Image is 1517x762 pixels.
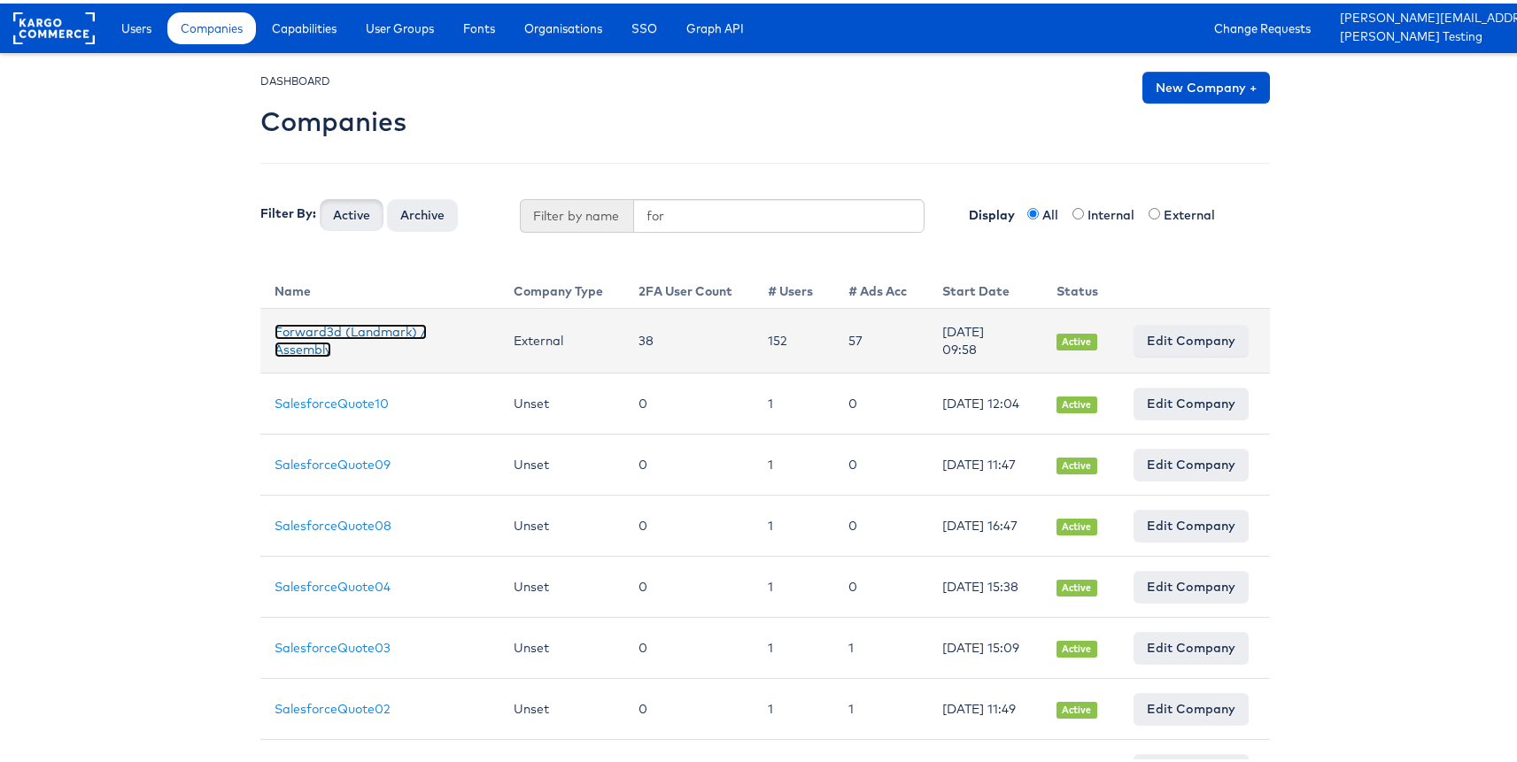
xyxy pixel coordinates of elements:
[1042,203,1069,220] label: All
[951,196,1024,220] label: Display
[834,614,928,675] td: 1
[499,492,624,553] td: Unset
[499,553,624,614] td: Unset
[1134,321,1249,353] a: Edit Company
[275,697,391,713] a: SalesforceQuote02
[618,9,670,41] a: SSO
[450,9,508,41] a: Fonts
[1134,567,1249,599] a: Edit Company
[1056,330,1097,347] span: Active
[121,16,151,34] span: Users
[275,320,427,354] a: Forward3d (Landmark) / Assembly
[366,16,434,34] span: User Groups
[275,636,391,652] a: SalesforceQuote03
[928,431,1042,492] td: [DATE] 11:47
[673,9,757,41] a: Graph API
[834,305,928,370] td: 57
[834,492,928,553] td: 0
[754,492,834,553] td: 1
[754,265,834,305] th: # Users
[1164,203,1226,220] label: External
[631,16,657,34] span: SSO
[624,370,754,431] td: 0
[928,492,1042,553] td: [DATE] 16:47
[834,370,928,431] td: 0
[259,9,350,41] a: Capabilities
[524,16,602,34] span: Organisations
[834,265,928,305] th: # Ads Acc
[1056,515,1097,532] span: Active
[1087,203,1145,220] label: Internal
[1134,445,1249,477] a: Edit Company
[624,553,754,614] td: 0
[1340,25,1517,43] a: [PERSON_NAME] Testing
[499,370,624,431] td: Unset
[1056,454,1097,471] span: Active
[1340,6,1517,25] a: [PERSON_NAME][EMAIL_ADDRESS][PERSON_NAME][DOMAIN_NAME]
[624,492,754,553] td: 0
[686,16,744,34] span: Graph API
[275,575,391,591] a: SalesforceQuote04
[834,675,928,736] td: 1
[499,675,624,736] td: Unset
[1056,393,1097,410] span: Active
[181,16,243,34] span: Companies
[1134,384,1249,416] a: Edit Company
[754,614,834,675] td: 1
[1134,628,1249,660] a: Edit Company
[624,305,754,370] td: 38
[1142,68,1270,100] a: New Company +
[352,9,447,41] a: User Groups
[1056,637,1097,654] span: Active
[499,265,624,305] th: Company Type
[463,16,495,34] span: Fonts
[499,431,624,492] td: Unset
[928,675,1042,736] td: [DATE] 11:49
[167,9,256,41] a: Companies
[754,675,834,736] td: 1
[928,614,1042,675] td: [DATE] 15:09
[928,305,1042,370] td: [DATE] 09:58
[1056,576,1097,593] span: Active
[928,265,1042,305] th: Start Date
[928,553,1042,614] td: [DATE] 15:38
[320,196,383,227] button: Active
[1042,265,1119,305] th: Status
[511,9,615,41] a: Organisations
[624,431,754,492] td: 0
[520,196,633,229] span: Filter by name
[108,9,165,41] a: Users
[754,553,834,614] td: 1
[275,453,391,469] a: SalesforceQuote09
[834,431,928,492] td: 0
[499,305,624,370] td: External
[928,370,1042,431] td: [DATE] 12:04
[260,201,316,219] label: Filter By:
[275,514,391,530] a: SalesforceQuote08
[275,392,389,408] a: SalesforceQuote10
[754,370,834,431] td: 1
[260,265,499,305] th: Name
[624,614,754,675] td: 0
[260,104,406,133] h2: Companies
[834,553,928,614] td: 0
[1056,698,1097,715] span: Active
[624,265,754,305] th: 2FA User Count
[260,71,330,84] small: DASHBOARD
[754,305,834,370] td: 152
[624,675,754,736] td: 0
[387,196,458,227] button: Archive
[754,431,834,492] td: 1
[1134,689,1249,721] a: Edit Company
[1134,506,1249,538] a: Edit Company
[272,16,337,34] span: Capabilities
[1201,9,1324,41] a: Change Requests
[499,614,624,675] td: Unset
